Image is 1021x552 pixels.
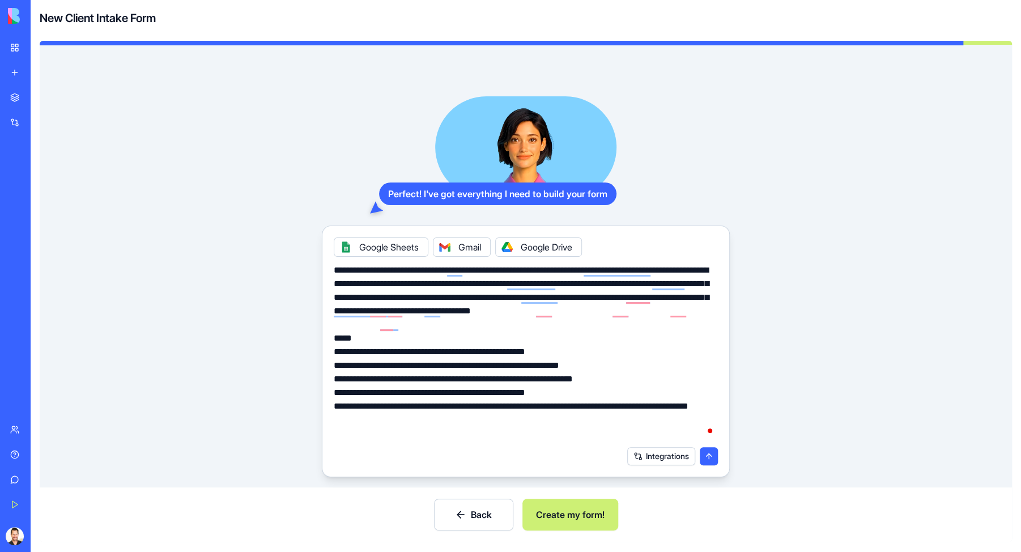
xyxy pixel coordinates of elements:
[40,10,156,26] h4: New Client Intake Form
[8,8,78,24] img: logo
[433,237,491,257] div: Gmail
[627,447,695,465] button: Integrations
[495,237,582,257] div: Google Drive
[434,499,513,530] button: Back
[379,182,616,205] div: Perfect! I've got everything I need to build your form
[334,264,718,440] textarea: To enrich screen reader interactions, please activate Accessibility in Grammarly extension settings
[522,499,618,530] button: Create my form!
[334,237,428,257] div: Google Sheets
[6,527,24,545] img: ACg8ocL0CE9bmEUDMi7Ousl2MDacQ9NeNvIgGZcfsy9szxZq7FJuVdmDLg=s96-c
